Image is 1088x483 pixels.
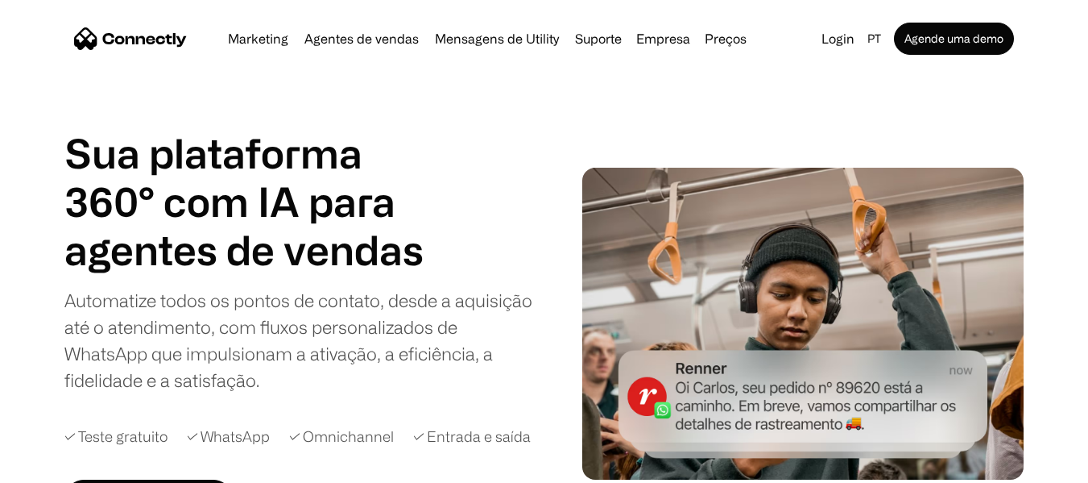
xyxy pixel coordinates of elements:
[64,426,168,448] div: ✓ Teste gratuito
[861,27,891,50] div: pt
[64,129,435,226] h1: Sua plataforma 360° com IA para
[187,426,270,448] div: ✓ WhatsApp
[32,455,97,477] ul: Language list
[867,27,881,50] div: pt
[64,226,435,274] div: 1 of 4
[413,426,531,448] div: ✓ Entrada e saída
[815,27,861,50] a: Login
[16,453,97,477] aside: Language selected: Português (Brasil)
[636,27,690,50] div: Empresa
[569,32,628,45] a: Suporte
[289,426,394,448] div: ✓ Omnichannel
[631,27,695,50] div: Empresa
[221,32,295,45] a: Marketing
[894,23,1014,55] a: Agende uma demo
[64,226,435,274] h1: agentes de vendas
[64,287,538,393] div: Automatize todos os pontos de contato, desde a aquisição até o atendimento, com fluxos personaliz...
[298,32,425,45] a: Agentes de vendas
[74,27,187,51] a: home
[64,226,435,274] div: carousel
[698,32,753,45] a: Preços
[428,32,565,45] a: Mensagens de Utility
